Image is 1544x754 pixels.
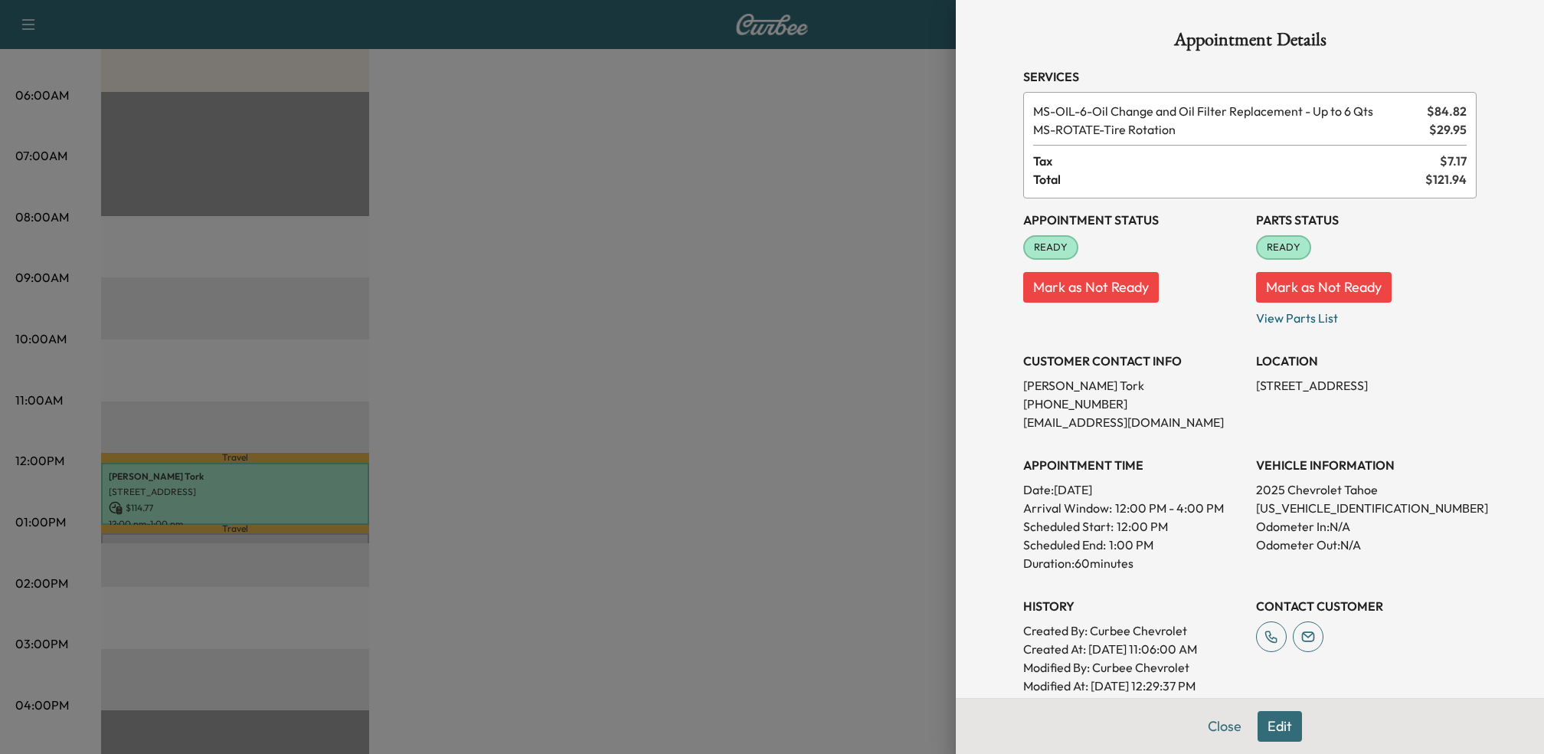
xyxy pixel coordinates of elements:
button: Edit [1258,711,1302,742]
h3: VEHICLE INFORMATION [1256,456,1477,474]
span: $ 121.94 [1425,170,1467,188]
p: Odometer Out: N/A [1256,536,1477,554]
p: Scheduled End: [1023,536,1106,554]
span: $ 7.17 [1440,152,1467,170]
button: Close [1198,711,1251,742]
span: $ 84.82 [1427,102,1467,120]
h3: Appointment Status [1023,211,1244,229]
p: Created At : [DATE] 11:06:00 AM [1023,640,1244,658]
span: Tire Rotation [1033,120,1423,139]
span: Tax [1033,152,1440,170]
p: 1:00 PM [1109,536,1153,554]
p: [PHONE_NUMBER] [1023,395,1244,413]
p: 12:00 PM [1117,517,1168,536]
p: Created By : Curbee Chevrolet [1023,621,1244,640]
p: View Parts List [1256,303,1477,327]
h3: CONTACT CUSTOMER [1256,597,1477,615]
h1: Appointment Details [1023,31,1477,55]
p: [STREET_ADDRESS] [1256,376,1477,395]
p: Modified By : Curbee Chevrolet [1023,658,1244,677]
h3: Services [1023,67,1477,86]
span: READY [1025,240,1077,255]
span: Total [1033,170,1425,188]
span: Oil Change and Oil Filter Replacement - Up to 6 Qts [1033,102,1421,120]
p: Modified At : [DATE] 12:29:37 PM [1023,677,1244,695]
h3: Parts Status [1256,211,1477,229]
h3: LOCATION [1256,352,1477,370]
h3: CUSTOMER CONTACT INFO [1023,352,1244,370]
span: READY [1258,240,1310,255]
button: Mark as Not Ready [1023,272,1159,303]
p: 2025 Chevrolet Tahoe [1256,480,1477,499]
p: Arrival Window: [1023,499,1244,517]
p: [PERSON_NAME] Tork [1023,376,1244,395]
p: [EMAIL_ADDRESS][DOMAIN_NAME] [1023,413,1244,431]
span: $ 29.95 [1429,120,1467,139]
p: [US_VEHICLE_IDENTIFICATION_NUMBER] [1256,499,1477,517]
h3: APPOINTMENT TIME [1023,456,1244,474]
button: Mark as Not Ready [1256,272,1392,303]
span: 12:00 PM - 4:00 PM [1115,499,1224,517]
p: Odometer In: N/A [1256,517,1477,536]
p: Scheduled Start: [1023,517,1114,536]
p: Date: [DATE] [1023,480,1244,499]
h3: History [1023,597,1244,615]
p: Duration: 60 minutes [1023,554,1244,572]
